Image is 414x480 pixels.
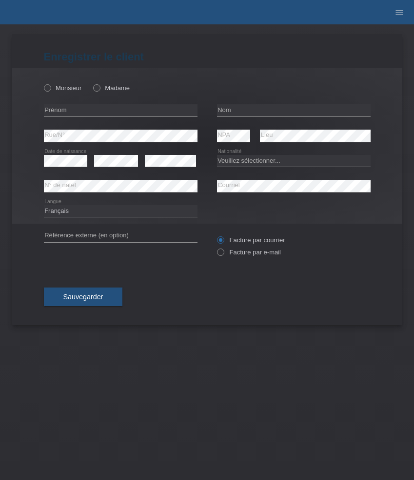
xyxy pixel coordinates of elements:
[217,236,285,244] label: Facture par courrier
[93,84,99,91] input: Madame
[44,84,82,92] label: Monsieur
[44,84,50,91] input: Monsieur
[217,236,223,249] input: Facture par courrier
[93,84,130,92] label: Madame
[44,288,123,306] button: Sauvegarder
[390,9,409,15] a: menu
[394,8,404,18] i: menu
[217,249,223,261] input: Facture par e-mail
[63,293,103,301] span: Sauvegarder
[217,249,281,256] label: Facture par e-mail
[44,51,371,63] h1: Enregistrer le client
